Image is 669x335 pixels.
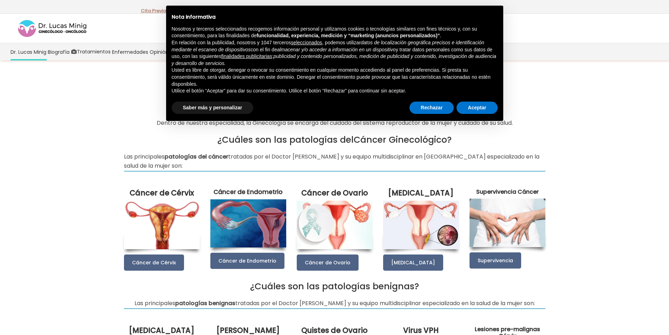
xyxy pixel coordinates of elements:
h2: ¿Cuáles son las patologías benignas? [124,281,545,292]
span: Cáncer de Endometrio [218,257,276,264]
span: Supervivencia [478,257,513,264]
span: Dr. Lucas Minig [11,48,46,56]
em: almacenar y/o acceder a información en un dispositivo [277,47,396,52]
button: Aceptar [457,102,497,114]
img: Cáncer de Endometrio [210,199,286,247]
span: Tratamientos [77,48,111,56]
span: [MEDICAL_DATA] [391,259,435,266]
a: Cáncer de Endometrio [214,188,283,196]
p: - [141,6,169,15]
a: Cáncer de Cérvix [124,255,184,271]
span: Cáncer de Ovario [305,259,350,266]
em: datos de localización geográfica precisos e identificación mediante el escaneo de dispositivos [172,40,484,52]
button: finalidades publicitarias [221,53,272,60]
a: Cáncer Ginecológico [354,134,447,146]
strong: patologías benignas [175,299,235,307]
a: Dr. Lucas Minig [10,43,47,60]
p: Utilice el botón “Aceptar” para dar su consentimiento. Utilice el botón “Rechazar” para continuar... [172,88,498,95]
h2: Nota informativa [172,14,498,20]
span: Biografía [48,48,70,56]
em: publicidad y contenido personalizados, medición de publicidad y contenido, investigación de audie... [172,53,497,66]
h1: Patologías Benignas Oncológicas y Ginecológicas [124,102,545,115]
a: Supervivencia [470,252,521,269]
span: Enfermedades [112,48,148,56]
a: Cáncer de Endometrio [210,253,284,269]
strong: funcionalidad, experiencia, medición y “marketing (anuncios personalizados)” [257,33,440,38]
span: Cáncer de Cérvix [132,259,176,266]
h2: ¿Cuáles son las patologías del ? [124,135,545,145]
button: Saber más y personalizar [172,102,254,114]
a: Tratamientos [70,43,111,60]
a: Biografía [47,43,70,60]
a: Cáncer de Ovario [297,255,359,271]
span: Opinión [150,48,169,56]
img: Cáncer de Vagina [383,201,459,249]
button: seleccionados [291,39,322,46]
img: Supervivencia-del-cáncer [470,199,545,247]
img: Cáncer de Cérvix [124,201,200,249]
button: Rechazar [409,102,454,114]
p: Usted es libre de otorgar, denegar o revocar su consentimiento en cualquier momento accediendo al... [172,67,498,88]
a: Supervivencia Cáncer [476,188,539,196]
a: [MEDICAL_DATA] [388,188,454,198]
a: Cáncer de Ovario [301,188,368,198]
p: Dentro de nuestra especialidad, la Ginecología se encarga del cuidado del sistema reproductor de ... [124,118,545,128]
p: En relación con la publicidad, nosotros y 1047 terceros , podemos utilizar con el fin de y tratar... [172,39,498,67]
a: Opinión [149,43,169,60]
strong: patologías del cáncer [165,153,228,161]
p: Nosotros y terceros seleccionados recogemos información personal y utilizamos cookies o tecnologí... [172,26,498,39]
a: Enfermedades [111,43,149,60]
p: Las principales tratadas por el Doctor [PERSON_NAME] y su equipo multidisciplinar en [GEOGRAPHIC_... [124,152,545,170]
p: Las principales tratadas por el Doctor [PERSON_NAME] y su equipo multidisciplinar especializado e... [124,299,545,308]
a: [MEDICAL_DATA] [383,255,443,271]
img: Cáncer de Ovario [297,201,373,249]
a: Cita Previa [141,7,166,14]
a: Cáncer de Cérvix [130,188,194,198]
